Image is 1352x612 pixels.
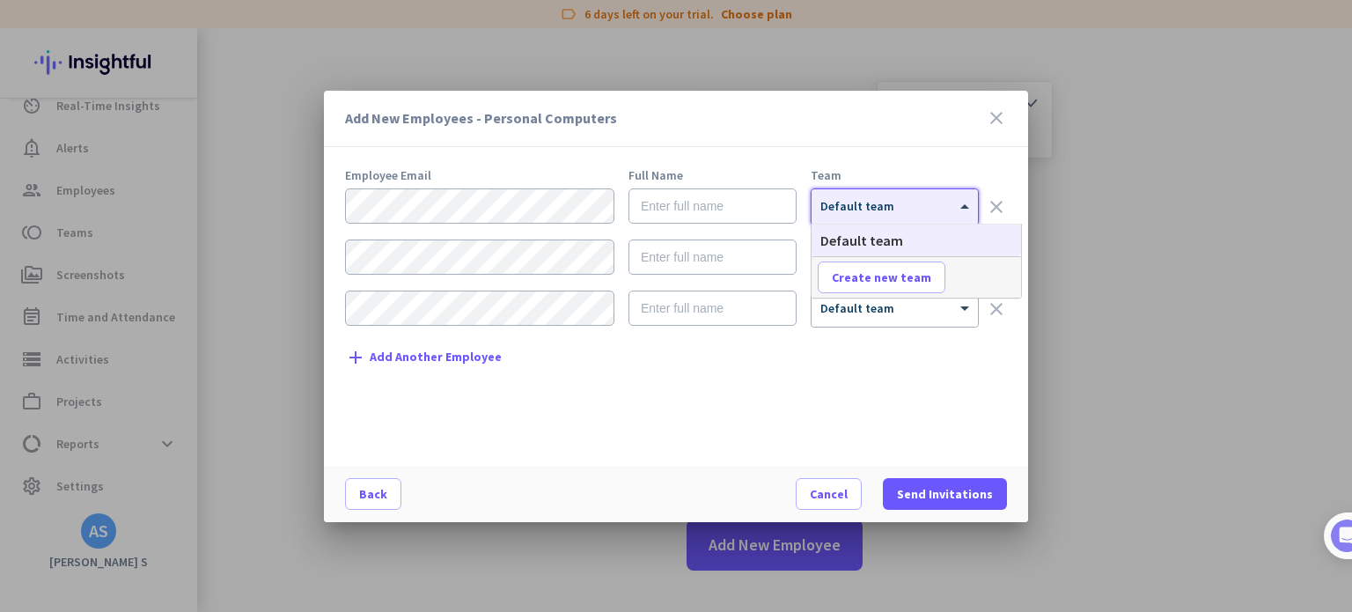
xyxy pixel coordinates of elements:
[18,232,62,250] p: 4 steps
[628,188,797,224] input: Enter full name
[628,240,797,275] input: Enter full name
[68,424,192,459] a: Show me how
[986,299,1007,320] i: clear
[98,189,290,207] div: [PERSON_NAME] from Insightful
[264,489,352,559] button: Tasks
[68,335,306,409] div: It's time to add your employees! This is crucial since Insightful will start collecting their act...
[345,478,401,510] button: Back
[62,184,91,212] img: Profile image for Tamara
[820,232,903,249] span: Default team
[897,485,993,503] span: Send Invitations
[796,478,862,510] button: Cancel
[345,347,366,368] i: add
[883,478,1007,510] button: Send Invitations
[628,169,797,181] div: Full Name
[812,225,1021,256] div: Options List
[628,291,797,326] input: Enter full name
[345,169,614,181] div: Employee Email
[289,533,327,545] span: Tasks
[206,533,234,545] span: Help
[68,306,298,324] div: Add employees
[832,269,931,286] span: Create new team
[345,111,986,125] h3: Add New Employees - Personal Computers
[102,533,163,545] span: Messages
[25,131,327,173] div: You're just a few steps away from completing the essential app setup
[309,7,341,39] div: Close
[88,489,176,559] button: Messages
[986,196,1007,218] i: clear
[811,169,979,181] div: Team
[68,409,306,459] div: Show me how
[224,232,334,250] p: About 10 minutes
[25,68,327,131] div: 🎊 Welcome to Insightful! 🎊
[370,350,502,364] span: Add Another Employee
[33,300,320,328] div: 1Add employees
[26,533,62,545] span: Home
[176,489,264,559] button: Help
[810,485,848,503] span: Cancel
[986,107,1007,129] i: close
[150,8,206,38] h1: Tasks
[359,485,387,503] span: Back
[818,262,945,293] button: Create new team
